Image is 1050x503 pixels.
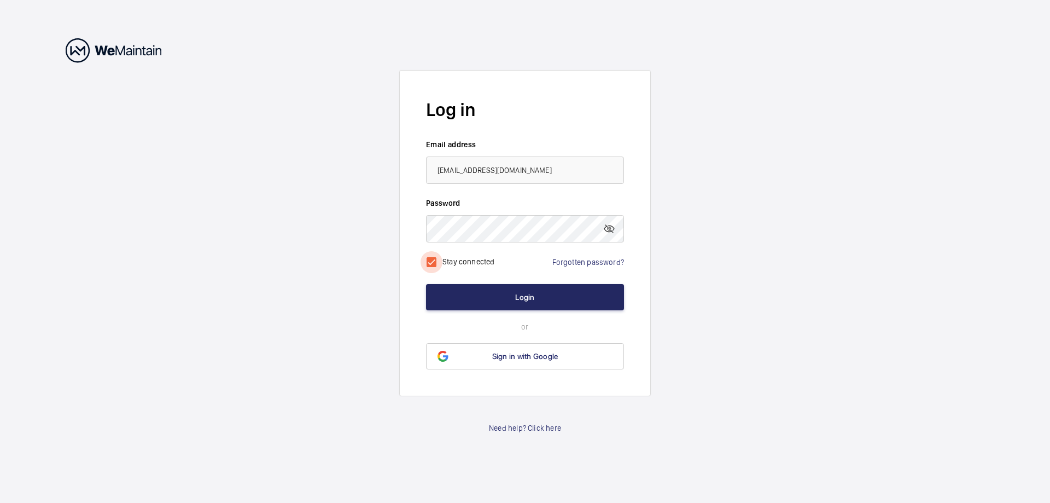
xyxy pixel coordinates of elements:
[426,284,624,310] button: Login
[492,352,558,361] span: Sign in with Google
[426,157,624,184] input: Your email address
[552,258,624,267] a: Forgotten password?
[426,97,624,123] h2: Log in
[426,139,624,150] label: Email address
[489,423,561,433] a: Need help? Click here
[426,321,624,332] p: or
[442,257,495,265] label: Stay connected
[426,198,624,209] label: Password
